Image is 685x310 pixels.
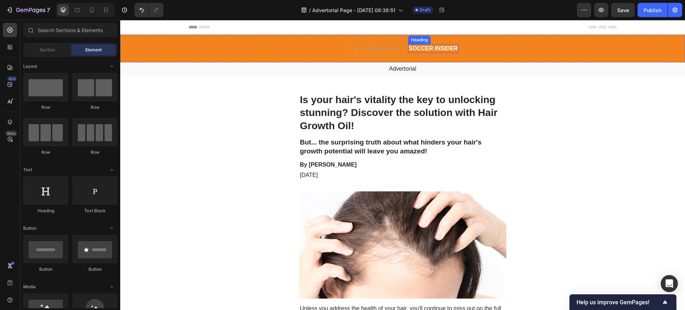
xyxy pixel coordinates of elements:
[180,285,385,307] p: Unless you address the health of your hair, you'll continue to miss out on the full potential of ...
[577,298,669,306] button: Show survey - Help us improve GemPages!
[40,47,55,53] span: Section
[3,3,53,17] button: 7
[288,24,339,33] h2: Rich Text Editor. Editing area: main
[7,76,17,82] div: 450
[72,266,117,273] div: Button
[106,164,117,176] span: Toggle open
[644,6,661,14] div: Publish
[611,3,635,17] button: Save
[85,47,102,53] span: Element
[23,225,36,232] span: Button
[106,223,117,234] span: Toggle open
[289,25,338,32] p: SOCCER INSIDER
[638,3,668,17] button: Publish
[47,6,50,14] p: 7
[179,73,386,113] h1: Is your hair's vitality the key to unlocking stunning? Discover the solution with Hair Growth Oil!
[23,208,68,214] div: Heading
[5,131,17,136] div: Beta
[241,26,279,31] div: Drop element here
[420,7,430,13] span: Draft
[289,17,309,23] div: Heading
[106,281,117,293] span: Toggle open
[180,152,385,159] p: [DATE]
[106,61,117,72] span: Toggle open
[617,7,629,13] span: Save
[72,149,117,156] div: Row
[1,45,564,53] p: Advertorial
[312,6,395,14] span: Advertorial Page - [DATE] 08:38:51
[577,299,661,306] span: Help us improve GemPages!
[309,6,311,14] span: /
[23,104,68,111] div: Row
[180,141,385,149] p: By [PERSON_NAME]
[23,63,37,70] span: Layout
[23,23,117,37] input: Search Sections & Elements
[23,266,68,273] div: Button
[120,20,685,310] iframe: Design area
[135,3,163,17] div: Undo/Redo
[179,171,386,279] img: gempages_563056465019929362-b28b67c2-5233-4b42-a353-2b273f8afd38.png
[661,275,678,292] div: Open Intercom Messenger
[23,284,36,290] span: Media
[72,104,117,111] div: Row
[72,208,117,214] div: Text Block
[179,117,386,136] h2: But... the surprising truth about what hinders your hair's growth potential will leave you amazed!
[23,149,68,156] div: Row
[23,167,32,173] span: Text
